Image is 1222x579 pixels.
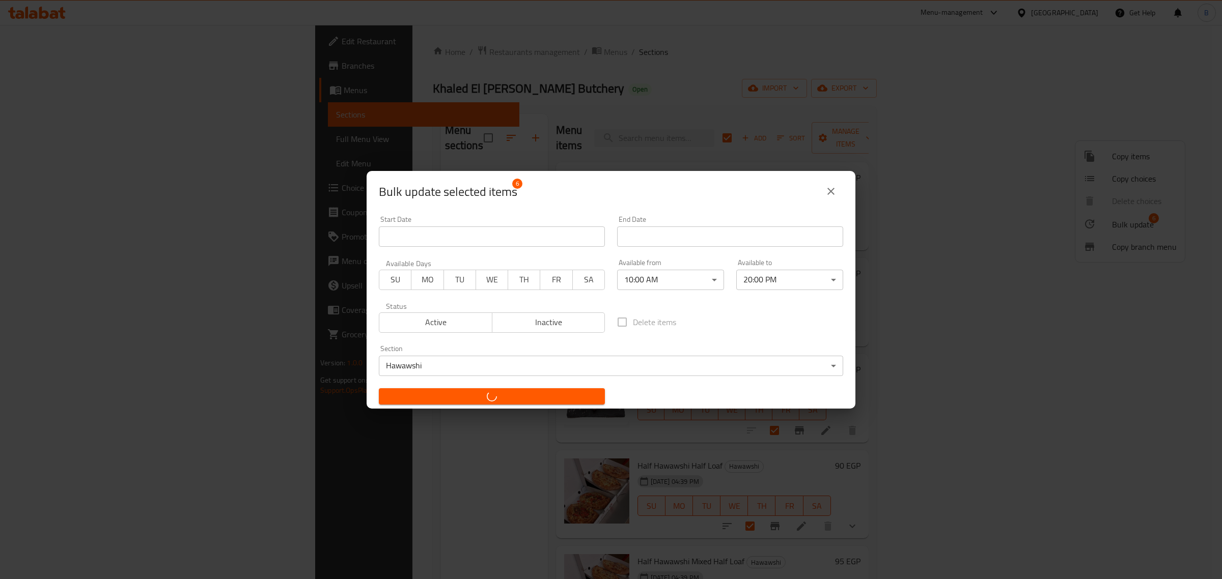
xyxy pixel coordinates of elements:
[736,270,843,290] div: 20:00 PM
[512,272,536,287] span: TH
[496,315,601,330] span: Inactive
[819,179,843,204] button: close
[492,312,605,333] button: Inactive
[379,312,492,333] button: Active
[379,356,843,376] div: Hawawshi
[633,316,676,328] span: Delete items
[383,272,407,287] span: SU
[443,270,476,290] button: TU
[544,272,568,287] span: FR
[508,270,540,290] button: TH
[411,270,443,290] button: MO
[383,315,488,330] span: Active
[577,272,601,287] span: SA
[540,270,572,290] button: FR
[572,270,605,290] button: SA
[480,272,504,287] span: WE
[379,270,411,290] button: SU
[476,270,508,290] button: WE
[617,270,724,290] div: 10:00 AM
[448,272,472,287] span: TU
[512,179,522,189] span: 6
[379,184,517,200] span: Selected items count
[415,272,439,287] span: MO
